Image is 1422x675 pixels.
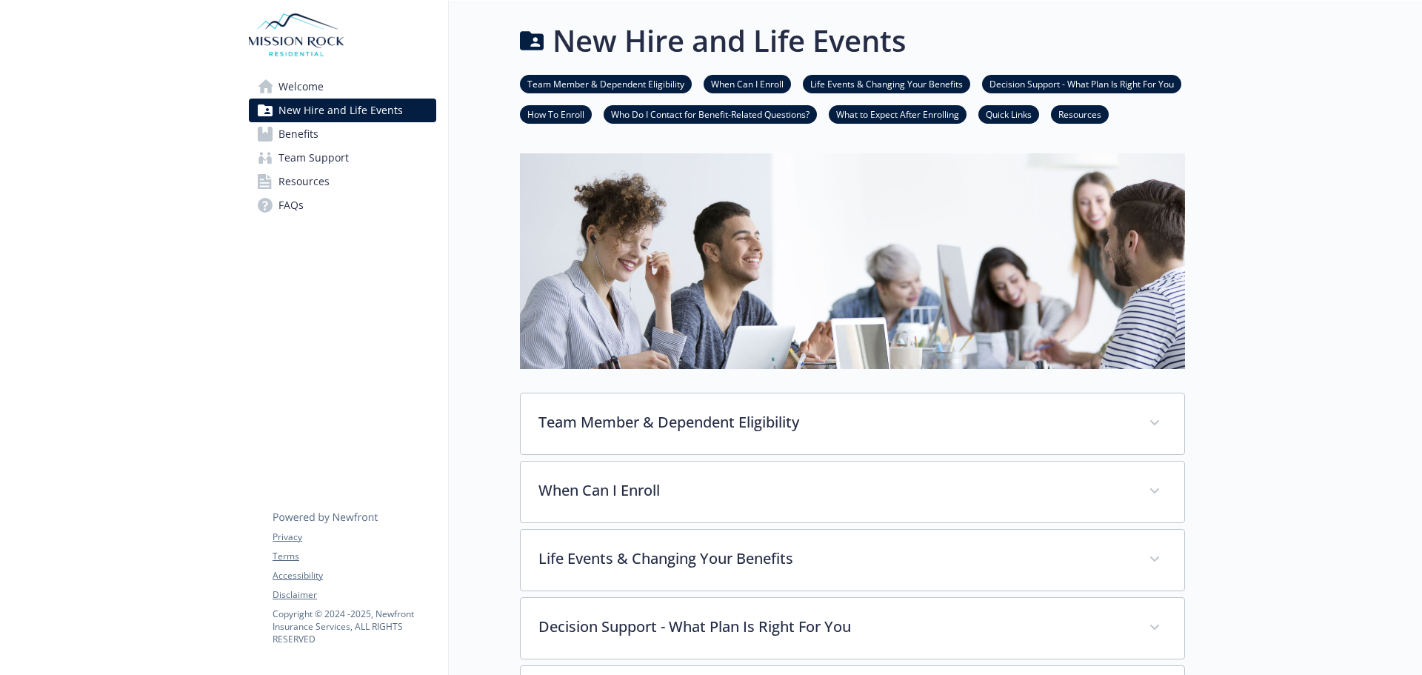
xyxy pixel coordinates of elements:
a: New Hire and Life Events [249,99,436,122]
img: new hire page banner [520,153,1185,369]
a: Welcome [249,75,436,99]
a: Resources [249,170,436,193]
a: Disclaimer [273,588,435,602]
div: Life Events & Changing Your Benefits [521,530,1184,591]
a: How To Enroll [520,107,592,121]
a: Team Support [249,146,436,170]
a: Terms [273,550,435,563]
p: When Can I Enroll [538,479,1131,502]
a: Benefits [249,122,436,146]
span: FAQs [278,193,304,217]
a: What to Expect After Enrolling [829,107,967,121]
a: Resources [1051,107,1109,121]
a: Privacy [273,531,435,544]
a: Decision Support - What Plan Is Right For You [982,76,1181,90]
a: Accessibility [273,569,435,582]
p: Team Member & Dependent Eligibility [538,411,1131,433]
p: Copyright © 2024 - 2025 , Newfront Insurance Services, ALL RIGHTS RESERVED [273,608,435,645]
span: Welcome [278,75,324,99]
p: Life Events & Changing Your Benefits [538,548,1131,570]
a: Team Member & Dependent Eligibility [520,76,692,90]
p: Decision Support - What Plan Is Right For You [538,616,1131,638]
span: Benefits [278,122,318,146]
span: Team Support [278,146,349,170]
a: Life Events & Changing Your Benefits [803,76,970,90]
span: New Hire and Life Events [278,99,403,122]
div: Team Member & Dependent Eligibility [521,393,1184,454]
span: Resources [278,170,330,193]
a: When Can I Enroll [704,76,791,90]
div: When Can I Enroll [521,462,1184,522]
div: Decision Support - What Plan Is Right For You [521,598,1184,659]
a: FAQs [249,193,436,217]
h1: New Hire and Life Events [553,19,906,63]
a: Quick Links [978,107,1039,121]
a: Who Do I Contact for Benefit-Related Questions? [604,107,817,121]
